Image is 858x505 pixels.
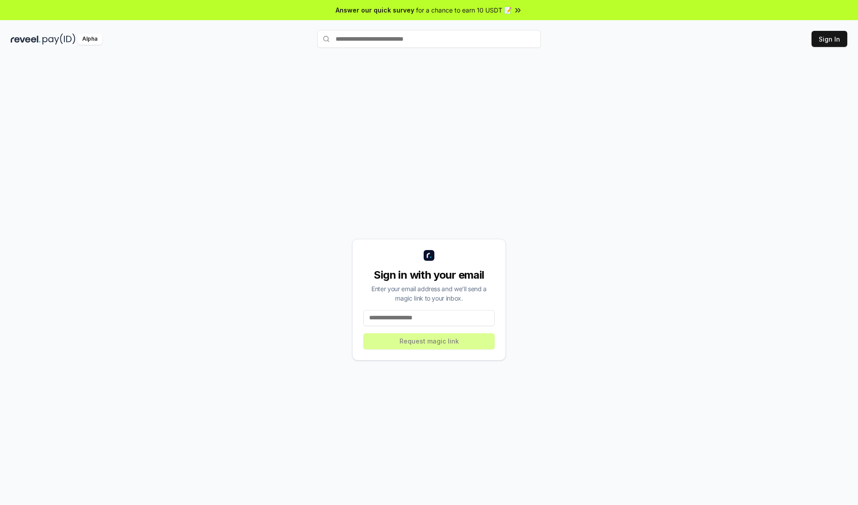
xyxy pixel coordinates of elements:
img: logo_small [424,250,434,261]
img: reveel_dark [11,34,41,45]
div: Enter your email address and we’ll send a magic link to your inbox. [363,284,495,303]
div: Alpha [77,34,102,45]
img: pay_id [42,34,76,45]
button: Sign In [812,31,847,47]
span: Answer our quick survey [336,5,414,15]
div: Sign in with your email [363,268,495,282]
span: for a chance to earn 10 USDT 📝 [416,5,512,15]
